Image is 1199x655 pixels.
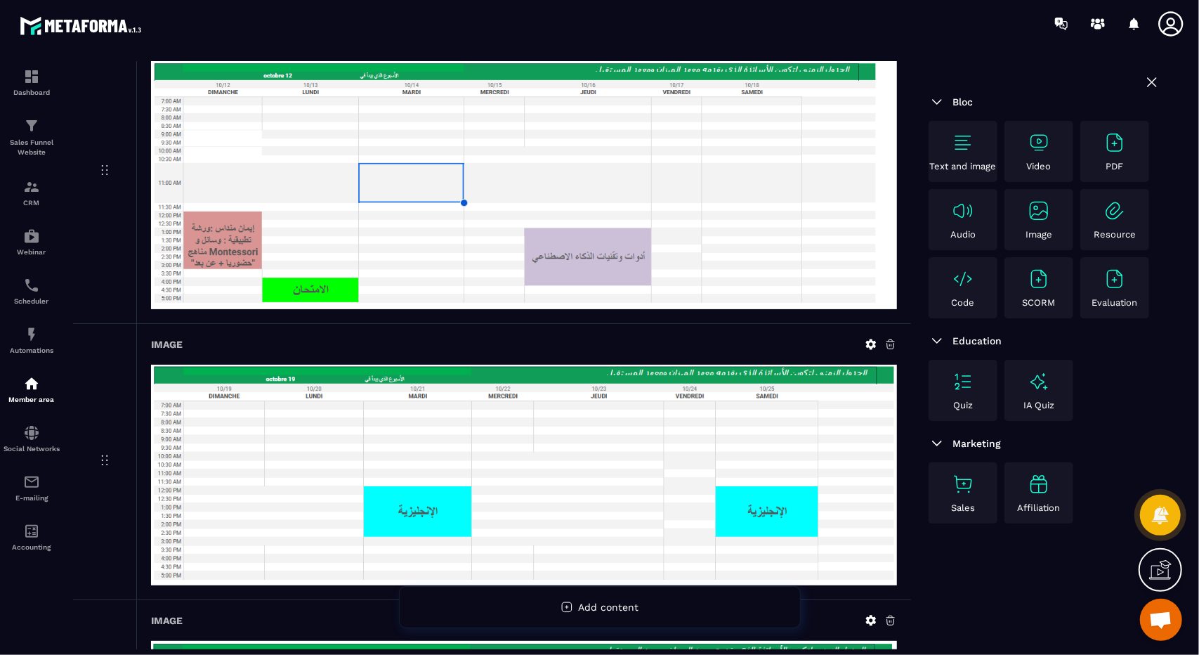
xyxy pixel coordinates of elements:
p: CRM [4,199,60,207]
p: IA Quiz [1023,400,1054,410]
p: E-mailing [4,494,60,502]
img: text-image [1028,473,1050,495]
span: Add content [579,602,639,613]
a: automationsautomationsAutomations [4,316,60,365]
img: formation [23,68,40,85]
p: PDF [1106,161,1124,171]
a: social-networksocial-networkSocial Networks [4,414,60,463]
img: text-image no-wrap [1028,200,1050,222]
p: Affiliation [1018,502,1061,513]
img: text-image no-wrap [952,200,974,222]
p: Accounting [4,543,60,551]
img: automations [23,375,40,392]
span: Bloc [952,96,973,108]
img: scheduler [23,277,40,294]
p: Evaluation [1092,297,1138,308]
img: text-image no-wrap [1028,131,1050,154]
p: Dashboard [4,89,60,96]
img: arrow-down [929,332,945,349]
a: formationformationSales Funnel Website [4,107,60,168]
p: Image [1026,229,1052,240]
img: background [151,365,897,585]
img: social-network [23,424,40,441]
img: text-image no-wrap [952,131,974,154]
img: arrow-down [929,435,945,452]
p: Scheduler [4,297,60,305]
div: Ouvrir le chat [1140,599,1182,641]
a: formationformationDashboard [4,58,60,107]
img: text-image no-wrap [952,473,974,495]
p: Automations [4,346,60,354]
img: background [151,60,897,309]
a: automationsautomationsMember area [4,365,60,414]
img: text-image [1028,370,1050,393]
h6: Image [151,615,183,626]
img: logo [20,13,146,39]
p: Member area [4,396,60,403]
p: Text and image [930,161,997,171]
h6: Image [151,339,183,350]
img: formation [23,179,40,195]
a: formationformationCRM [4,168,60,217]
img: automations [23,228,40,245]
p: Sales [951,502,975,513]
img: arrow-down [929,93,945,110]
a: accountantaccountantAccounting [4,512,60,562]
p: Social Networks [4,445,60,453]
p: Sales Funnel Website [4,138,60,157]
img: text-image no-wrap [952,370,974,393]
p: Webinar [4,248,60,256]
img: text-image no-wrap [1103,268,1126,290]
p: Code [952,297,975,308]
p: Audio [950,229,976,240]
p: SCORM [1023,297,1056,308]
img: automations [23,326,40,343]
span: Education [952,335,1002,346]
img: text-image no-wrap [1028,268,1050,290]
a: emailemailE-mailing [4,463,60,512]
p: Video [1027,161,1051,171]
a: automationsautomationsWebinar [4,217,60,266]
img: email [23,474,40,491]
p: Resource [1094,229,1136,240]
span: Marketing [952,438,1001,449]
img: text-image no-wrap [1103,131,1126,154]
p: Quiz [953,400,973,410]
img: text-image no-wrap [1103,200,1126,222]
a: schedulerschedulerScheduler [4,266,60,316]
img: accountant [23,523,40,540]
img: text-image no-wrap [952,268,974,290]
img: formation [23,117,40,134]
